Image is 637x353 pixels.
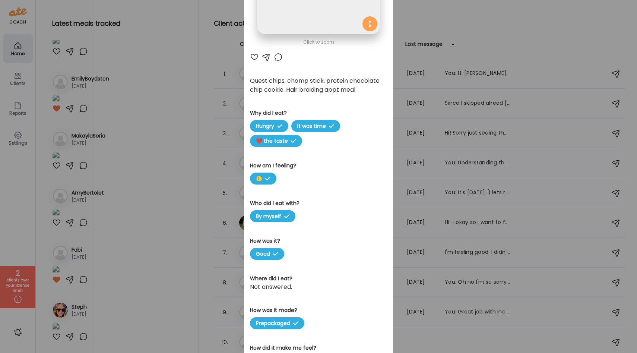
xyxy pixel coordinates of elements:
h3: Why did I eat? [250,109,387,117]
h3: How did it make me feel? [250,344,387,352]
h3: How was it? [250,237,387,245]
div: Not answered. [250,283,387,291]
div: Click to zoom [250,38,387,47]
span: Hungry [250,120,288,132]
span: Prepackaged [250,317,304,329]
span: It was time [291,120,340,132]
span: 🙂 [250,173,276,185]
div: Quest chips, chomp stick, protein chocolate chip cookie. Hair braiding appt meal [250,76,387,94]
span: Good [250,248,284,260]
span: ❤️ the taste [250,135,302,147]
h3: How was it made? [250,306,387,314]
h3: Where did I eat? [250,275,387,283]
h3: How am I feeling? [250,162,387,170]
h3: Who did I eat with? [250,199,387,207]
span: By myself [250,210,295,222]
